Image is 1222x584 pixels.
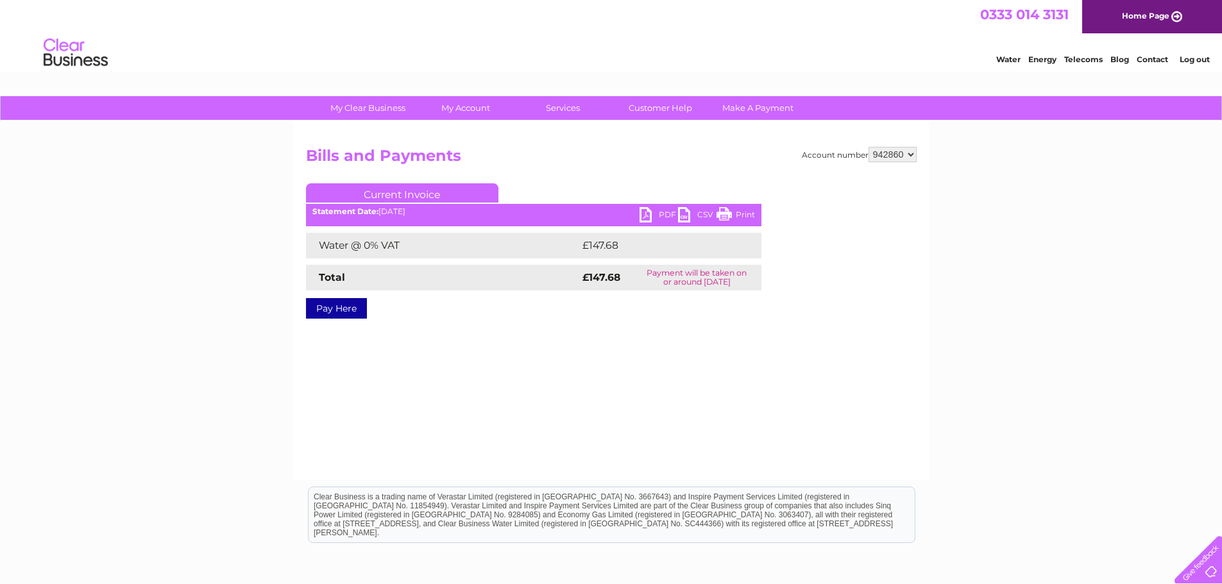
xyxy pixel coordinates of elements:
[582,271,620,283] strong: £147.68
[579,233,738,258] td: £147.68
[312,206,378,216] b: Statement Date:
[1064,54,1103,64] a: Telecoms
[705,96,811,120] a: Make A Payment
[640,207,678,226] a: PDF
[306,233,579,258] td: Water @ 0% VAT
[319,271,345,283] strong: Total
[412,96,518,120] a: My Account
[309,7,915,62] div: Clear Business is a trading name of Verastar Limited (registered in [GEOGRAPHIC_DATA] No. 3667643...
[306,298,367,319] a: Pay Here
[1028,54,1057,64] a: Energy
[607,96,713,120] a: Customer Help
[802,147,917,162] div: Account number
[996,54,1021,64] a: Water
[510,96,616,120] a: Services
[1110,54,1129,64] a: Blog
[678,207,717,226] a: CSV
[315,96,421,120] a: My Clear Business
[306,207,761,216] div: [DATE]
[43,33,108,72] img: logo.png
[717,207,755,226] a: Print
[1137,54,1168,64] a: Contact
[632,265,761,290] td: Payment will be taken on or around [DATE]
[306,183,498,203] a: Current Invoice
[306,147,917,171] h2: Bills and Payments
[1180,54,1210,64] a: Log out
[980,6,1069,22] a: 0333 014 3131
